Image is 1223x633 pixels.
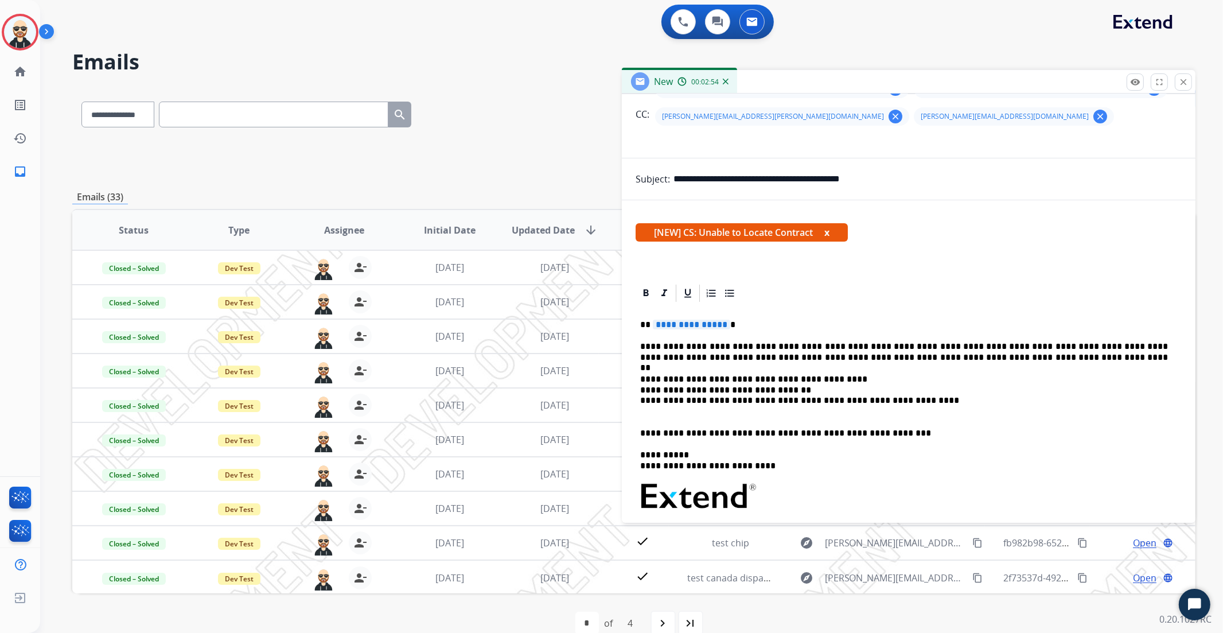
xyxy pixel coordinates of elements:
[218,538,260,550] span: Dev Test
[540,572,569,584] span: [DATE]
[312,428,335,452] img: agent-avatar
[218,434,260,446] span: Dev Test
[1187,597,1203,613] svg: Open Chat
[800,571,813,585] mat-icon: explore
[312,463,335,487] img: agent-avatar
[13,98,27,112] mat-icon: list_alt
[540,433,569,446] span: [DATE]
[540,261,569,274] span: [DATE]
[218,469,260,481] span: Dev Test
[540,399,569,411] span: [DATE]
[435,364,464,377] span: [DATE]
[540,364,569,377] span: [DATE]
[435,296,464,308] span: [DATE]
[312,256,335,280] img: agent-avatar
[435,433,464,446] span: [DATE]
[921,112,1089,121] span: [PERSON_NAME][EMAIL_ADDRESS][DOMAIN_NAME]
[636,172,670,186] p: Subject:
[218,366,260,378] span: Dev Test
[1159,612,1212,626] p: 0.20.1027RC
[218,573,260,585] span: Dev Test
[1077,538,1088,548] mat-icon: content_copy
[435,502,464,515] span: [DATE]
[1133,536,1156,550] span: Open
[825,536,966,550] span: [PERSON_NAME][EMAIL_ADDRESS][PERSON_NAME][DOMAIN_NAME]
[13,65,27,79] mat-icon: home
[13,165,27,178] mat-icon: inbox
[353,295,367,309] mat-icon: person_remove
[102,538,166,550] span: Closed – Solved
[825,571,966,585] span: [PERSON_NAME][EMAIL_ADDRESS][PERSON_NAME][DOMAIN_NAME]
[1133,571,1156,585] span: Open
[353,502,367,515] mat-icon: person_remove
[435,572,464,584] span: [DATE]
[1178,77,1189,87] mat-icon: close
[972,538,983,548] mat-icon: content_copy
[102,434,166,446] span: Closed – Solved
[656,616,670,630] mat-icon: navigate_next
[654,75,673,88] span: New
[353,433,367,446] mat-icon: person_remove
[1154,77,1164,87] mat-icon: fullscreen
[1003,572,1177,584] span: 2f73537d-4928-4d10-874c-3813215ce6cc
[102,573,166,585] span: Closed – Solved
[656,285,673,302] div: Italic
[512,223,575,237] span: Updated Date
[102,262,166,274] span: Closed – Solved
[1163,573,1173,583] mat-icon: language
[540,296,569,308] span: [DATE]
[1095,111,1105,122] mat-icon: clear
[636,569,649,583] mat-icon: check
[312,394,335,418] img: agent-avatar
[353,536,367,550] mat-icon: person_remove
[72,190,128,204] p: Emails (33)
[312,497,335,521] img: agent-avatar
[540,537,569,549] span: [DATE]
[353,261,367,274] mat-icon: person_remove
[435,399,464,411] span: [DATE]
[393,108,407,122] mat-icon: search
[636,107,649,121] p: CC:
[540,502,569,515] span: [DATE]
[435,537,464,549] span: [DATE]
[540,468,569,480] span: [DATE]
[102,366,166,378] span: Closed – Solved
[353,329,367,343] mat-icon: person_remove
[637,285,655,302] div: Bold
[228,223,250,237] span: Type
[703,285,720,302] div: Ordered List
[636,534,649,548] mat-icon: check
[119,223,149,237] span: Status
[102,297,166,309] span: Closed – Solved
[890,111,901,122] mat-icon: clear
[824,226,829,239] button: x
[1003,537,1176,549] span: fb982b98-652c-4a14-9810-0aaf4868a451
[13,131,27,145] mat-icon: history
[605,616,613,630] div: of
[1077,573,1088,583] mat-icon: content_copy
[324,223,364,237] span: Assignee
[218,297,260,309] span: Dev Test
[972,573,983,583] mat-icon: content_copy
[102,331,166,343] span: Closed – Solved
[353,467,367,481] mat-icon: person_remove
[4,16,36,48] img: avatar
[435,330,464,343] span: [DATE]
[218,400,260,412] span: Dev Test
[435,468,464,480] span: [DATE]
[1163,538,1173,548] mat-icon: language
[1130,77,1140,87] mat-icon: remove_red_eye
[712,537,749,549] span: test chip
[636,223,848,242] span: [NEW] CS: Unable to Locate Contract
[218,503,260,515] span: Dev Test
[353,398,367,412] mat-icon: person_remove
[424,223,476,237] span: Initial Date
[218,331,260,343] span: Dev Test
[679,285,696,302] div: Underline
[721,285,738,302] div: Bullet List
[687,572,777,584] span: test canada dispatch
[312,290,335,314] img: agent-avatar
[218,262,260,274] span: Dev Test
[353,364,367,378] mat-icon: person_remove
[102,469,166,481] span: Closed – Solved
